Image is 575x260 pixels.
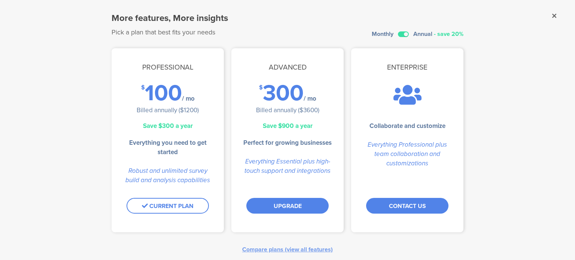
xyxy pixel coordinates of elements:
div: Pick a plan that best fits your needs [112,27,228,37]
div: Enterprise [351,50,463,84]
div: Advanced [231,50,344,84]
div: Billed annually ($3600) [256,105,319,115]
div: 100 [145,84,182,102]
div: - save 20% [434,31,463,37]
li: Perfect for growing businesses [243,138,332,147]
div: / mo [182,95,195,102]
div: Professional [112,50,224,84]
li: Everything you need to get started [123,138,213,157]
div: More features, More insights [112,11,228,25]
a: CONTACT US [366,198,448,214]
div: Robust and unlimited survey build and analysis capabilities [112,166,224,185]
div: Save $300 a year [112,121,224,131]
div: Annual [413,31,432,37]
div: $ [259,84,263,102]
li: Collaborate and customize [369,121,445,131]
div: UPGRADE [246,198,329,214]
div: Billed annually ($1200) [137,105,199,115]
div: Save $900 a year [231,121,344,131]
div: $ [141,84,145,102]
div: Monthly [372,31,393,37]
div: 300 [263,84,304,102]
div: Everything Essential plus high-touch support and integrations [231,157,344,175]
div: Everything Professional plus team collaboration and customizations [351,140,463,168]
div: Compare plans (view all features) [242,245,333,254]
div: / mo [304,95,316,102]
